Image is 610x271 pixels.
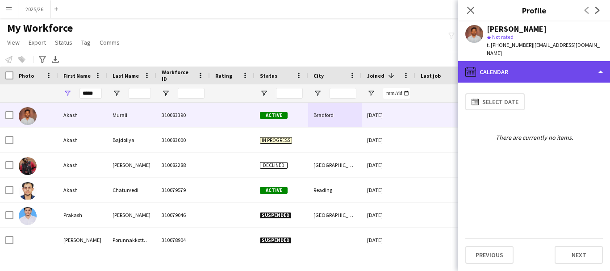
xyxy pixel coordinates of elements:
[383,88,410,99] input: Joined Filter Input
[107,153,156,177] div: [PERSON_NAME]
[107,128,156,152] div: Bajdoliya
[260,212,291,219] span: Suspended
[260,237,291,244] span: Suspended
[367,72,384,79] span: Joined
[313,89,322,97] button: Open Filter Menu
[260,112,288,119] span: Active
[55,38,72,46] span: Status
[458,61,610,83] div: Calendar
[100,38,120,46] span: Comms
[362,203,415,227] div: [DATE]
[276,88,303,99] input: Status Filter Input
[107,228,156,252] div: Porunnakkottu [PERSON_NAME]
[330,88,356,99] input: City Filter Input
[129,88,151,99] input: Last Name Filter Input
[162,69,194,82] span: Workforce ID
[29,38,46,46] span: Export
[156,203,210,227] div: 310079046
[113,89,121,97] button: Open Filter Menu
[58,153,107,177] div: Akash
[487,42,600,56] span: | [EMAIL_ADDRESS][DOMAIN_NAME]
[19,182,37,200] img: Akash Chaturvedi
[58,103,107,127] div: Akash
[260,187,288,194] span: Active
[63,89,71,97] button: Open Filter Menu
[178,88,205,99] input: Workforce ID Filter Input
[260,89,268,97] button: Open Filter Menu
[51,37,76,48] a: Status
[156,128,210,152] div: 310083000
[19,207,37,225] img: Prakash Palanisamy
[367,89,375,97] button: Open Filter Menu
[107,203,156,227] div: [PERSON_NAME]
[362,228,415,252] div: [DATE]
[421,72,441,79] span: Last job
[19,72,34,79] span: Photo
[308,178,362,202] div: Reading
[362,153,415,177] div: [DATE]
[7,21,73,35] span: My Workforce
[308,153,362,177] div: [GEOGRAPHIC_DATA]
[78,37,94,48] a: Tag
[107,103,156,127] div: Murali
[96,37,123,48] a: Comms
[260,137,292,144] span: In progress
[465,246,514,264] button: Previous
[308,203,362,227] div: [GEOGRAPHIC_DATA]
[4,37,23,48] a: View
[58,178,107,202] div: Akash
[18,0,51,18] button: 2025/26
[492,33,514,40] span: Not rated
[465,133,603,142] div: There are currently no items.
[58,128,107,152] div: Akash
[313,72,324,79] span: City
[81,38,91,46] span: Tag
[362,103,415,127] div: [DATE]
[50,54,61,65] app-action-btn: Export XLSX
[458,4,610,16] h3: Profile
[260,72,277,79] span: Status
[25,37,50,48] a: Export
[58,228,107,252] div: [PERSON_NAME]
[107,178,156,202] div: Chaturvedi
[58,203,107,227] div: Prakash
[465,93,525,110] button: Select date
[555,246,603,264] button: Next
[156,103,210,127] div: 310083390
[162,89,170,97] button: Open Filter Menu
[156,178,210,202] div: 310079579
[487,25,547,33] div: [PERSON_NAME]
[19,107,37,125] img: Akash Murali
[308,103,362,127] div: Bradford
[156,153,210,177] div: 310082288
[260,162,288,169] span: Declined
[19,157,37,175] img: Akash Thorbole
[215,72,232,79] span: Rating
[362,178,415,202] div: [DATE]
[156,228,210,252] div: 310078904
[7,38,20,46] span: View
[113,72,139,79] span: Last Name
[63,72,91,79] span: First Name
[37,54,48,65] app-action-btn: Advanced filters
[487,42,533,48] span: t. [PHONE_NUMBER]
[362,128,415,152] div: [DATE]
[79,88,102,99] input: First Name Filter Input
